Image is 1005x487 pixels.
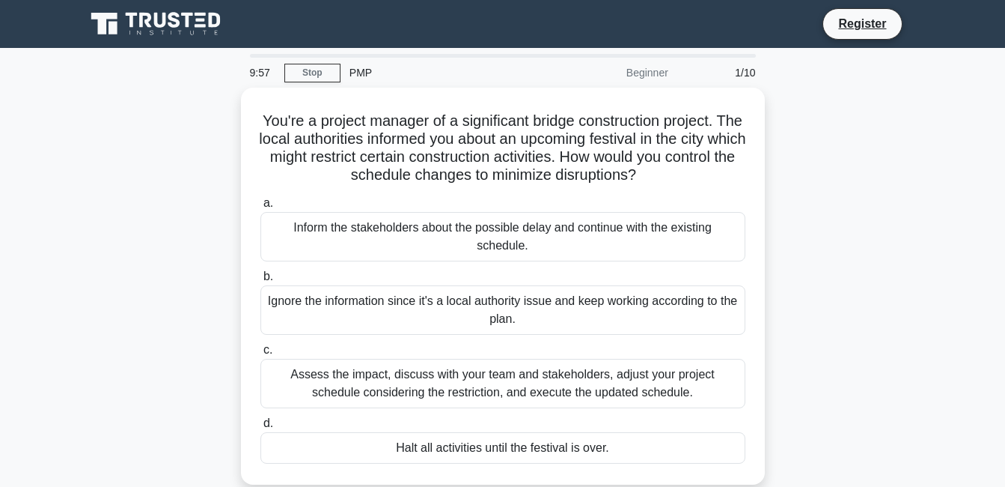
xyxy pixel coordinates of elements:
[263,270,273,282] span: b.
[260,432,745,464] div: Halt all activities until the festival is over.
[260,285,745,335] div: Ignore the information since it's a local authority issue and keep working according to the plan.
[263,417,273,429] span: d.
[263,196,273,209] span: a.
[677,58,765,88] div: 1/10
[260,212,745,261] div: Inform the stakeholders about the possible delay and continue with the existing schedule.
[260,359,745,408] div: Assess the impact, discuss with your team and stakeholders, adjust your project schedule consider...
[340,58,546,88] div: PMP
[263,343,272,356] span: c.
[546,58,677,88] div: Beginner
[829,14,895,33] a: Register
[241,58,284,88] div: 9:57
[284,64,340,82] a: Stop
[259,112,747,185] h5: You're a project manager of a significant bridge construction project. The local authorities info...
